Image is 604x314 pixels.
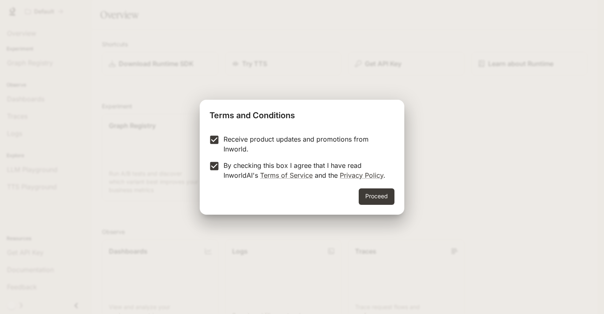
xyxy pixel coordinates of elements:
p: Receive product updates and promotions from Inworld. [224,134,388,154]
a: Terms of Service [260,171,313,179]
button: Proceed [359,188,394,205]
h2: Terms and Conditions [200,100,404,128]
p: By checking this box I agree that I have read InworldAI's and the . [224,160,388,180]
a: Privacy Policy [340,171,383,179]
